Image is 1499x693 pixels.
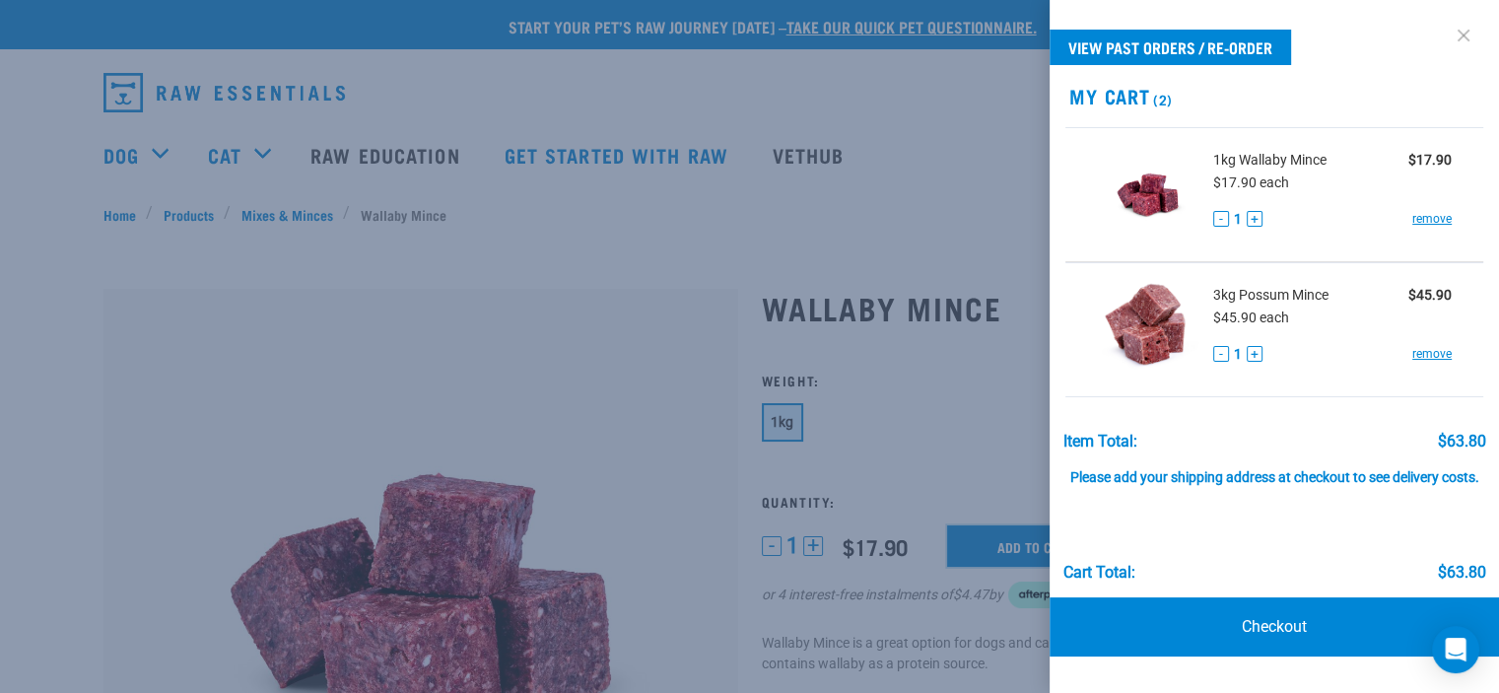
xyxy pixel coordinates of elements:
button: + [1247,211,1262,227]
span: 1kg Wallaby Mince [1213,150,1327,171]
a: View past orders / re-order [1050,30,1291,65]
span: $17.90 each [1213,174,1289,190]
img: Possum Mince [1097,279,1198,381]
div: Open Intercom Messenger [1432,626,1479,673]
a: remove [1412,210,1452,228]
button: + [1247,346,1262,362]
div: Please add your shipping address at checkout to see delivery costs. [1062,450,1485,486]
a: remove [1412,345,1452,363]
span: 1 [1234,344,1242,365]
div: $63.80 [1437,564,1485,582]
button: - [1213,211,1229,227]
div: Item Total: [1062,433,1136,450]
div: Cart total: [1062,564,1134,582]
div: $63.80 [1437,433,1485,450]
a: Checkout [1050,597,1499,657]
strong: $45.90 [1408,287,1452,303]
span: 1 [1234,209,1242,230]
img: Wallaby Mince [1097,144,1198,245]
strong: $17.90 [1408,152,1452,168]
h2: My Cart [1050,85,1499,107]
span: 3kg Possum Mince [1213,285,1329,306]
span: $45.90 each [1213,310,1289,325]
button: - [1213,346,1229,362]
span: (2) [1149,96,1172,103]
